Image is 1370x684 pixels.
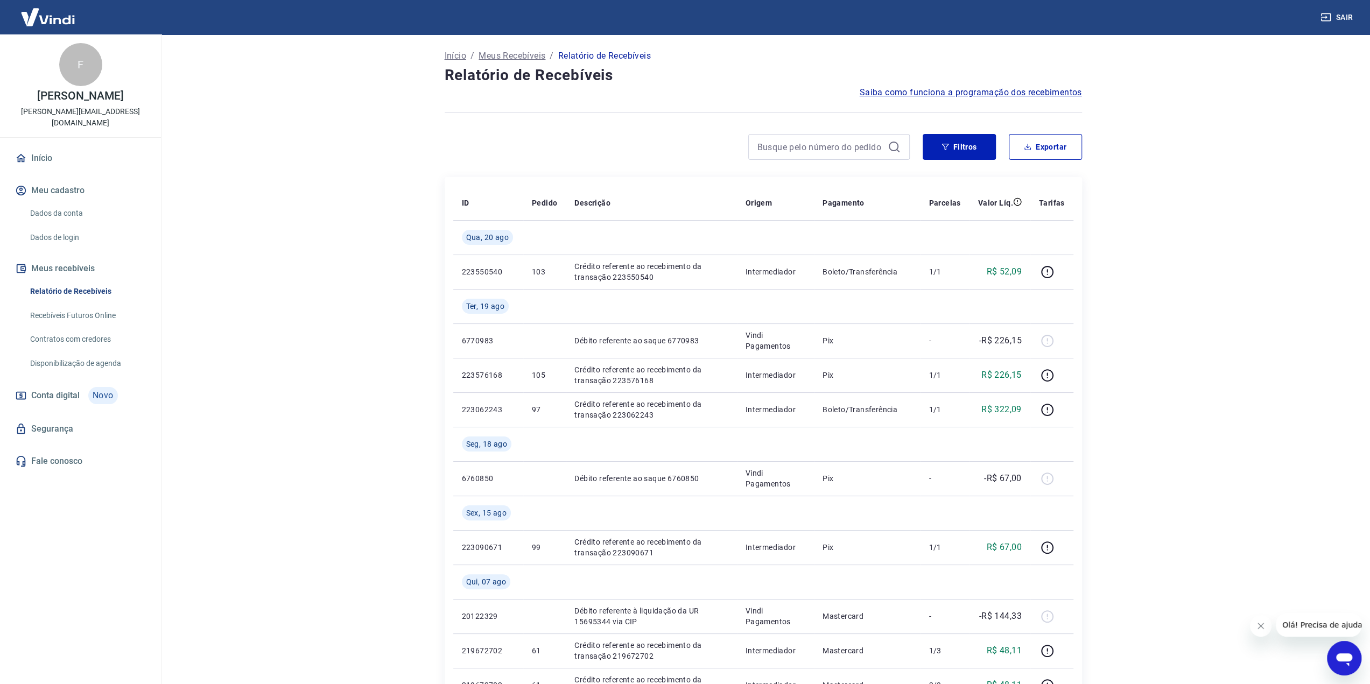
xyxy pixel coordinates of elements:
a: Meus Recebíveis [479,50,545,62]
span: Conta digital [31,388,80,403]
p: -R$ 226,15 [979,334,1022,347]
p: Intermediador [746,370,805,380]
span: Seg, 18 ago [466,439,507,449]
button: Filtros [923,134,996,160]
p: - [929,611,960,622]
p: -R$ 67,00 [984,472,1022,485]
a: Saiba como funciona a programação dos recebimentos [860,86,1082,99]
p: Pix [823,473,911,484]
p: Boleto/Transferência [823,266,911,277]
p: R$ 52,09 [986,265,1021,278]
p: 103 [532,266,557,277]
span: Qui, 07 ago [466,576,506,587]
p: 105 [532,370,557,380]
p: Descrição [574,198,610,208]
p: 223550540 [462,266,515,277]
p: Pix [823,370,911,380]
span: Ter, 19 ago [466,301,504,312]
p: - [929,473,960,484]
p: 61 [532,645,557,656]
a: Contratos com credores [26,328,148,350]
p: - [929,335,960,346]
p: Crédito referente ao recebimento da transação 223062243 [574,399,728,420]
p: Crédito referente ao recebimento da transação 223090671 [574,537,728,558]
p: 6760850 [462,473,515,484]
p: Intermediador [746,404,805,415]
a: Segurança [13,417,148,441]
p: 1/3 [929,645,960,656]
a: Conta digitalNovo [13,383,148,408]
a: Início [445,50,466,62]
iframe: Botão para abrir a janela de mensagens [1327,641,1361,675]
a: Disponibilização de agenda [26,352,148,375]
p: [PERSON_NAME][EMAIL_ADDRESS][DOMAIN_NAME] [9,106,152,129]
button: Meu cadastro [13,179,148,202]
p: [PERSON_NAME] [37,90,123,102]
p: Relatório de Recebíveis [558,50,651,62]
p: Vindi Pagamentos [746,330,805,351]
p: 6770983 [462,335,515,346]
span: Sex, 15 ago [466,507,507,518]
p: ID [462,198,469,208]
p: Origem [746,198,772,208]
p: R$ 48,11 [986,644,1021,657]
p: Pix [823,542,911,553]
span: Qua, 20 ago [466,232,509,243]
a: Fale conosco [13,449,148,473]
a: Dados da conta [26,202,148,224]
p: / [550,50,553,62]
p: Boleto/Transferência [823,404,911,415]
button: Exportar [1009,134,1082,160]
button: Sair [1318,8,1357,27]
p: Valor Líq. [978,198,1013,208]
p: R$ 226,15 [981,369,1022,382]
p: Intermediador [746,266,805,277]
a: Recebíveis Futuros Online [26,305,148,327]
iframe: Mensagem da empresa [1276,613,1361,637]
p: 223062243 [462,404,515,415]
p: -R$ 144,33 [979,610,1022,623]
span: Novo [88,387,118,404]
p: Pix [823,335,911,346]
p: 20122329 [462,611,515,622]
p: R$ 322,09 [981,403,1022,416]
p: Intermediador [746,645,805,656]
a: Dados de login [26,227,148,249]
a: Relatório de Recebíveis [26,280,148,302]
span: Olá! Precisa de ajuda? [6,8,90,16]
p: Pedido [532,198,557,208]
button: Meus recebíveis [13,257,148,280]
p: / [470,50,474,62]
p: Tarifas [1039,198,1065,208]
p: Mastercard [823,611,911,622]
p: 97 [532,404,557,415]
p: Vindi Pagamentos [746,605,805,627]
a: Início [13,146,148,170]
p: 1/1 [929,404,960,415]
p: 219672702 [462,645,515,656]
p: Débito referente ao saque 6770983 [574,335,728,346]
p: 223576168 [462,370,515,380]
p: Crédito referente ao recebimento da transação 223576168 [574,364,728,386]
div: F [59,43,102,86]
p: 1/1 [929,542,960,553]
input: Busque pelo número do pedido [757,139,883,155]
p: Mastercard [823,645,911,656]
p: Vindi Pagamentos [746,468,805,489]
p: Intermediador [746,542,805,553]
h4: Relatório de Recebíveis [445,65,1082,86]
p: 1/1 [929,370,960,380]
p: Crédito referente ao recebimento da transação 219672702 [574,640,728,661]
p: Pagamento [823,198,865,208]
p: Débito referente ao saque 6760850 [574,473,728,484]
p: 223090671 [462,542,515,553]
p: 1/1 [929,266,960,277]
p: Débito referente à liquidação da UR 15695344 via CIP [574,605,728,627]
p: Parcelas [929,198,960,208]
p: 99 [532,542,557,553]
iframe: Fechar mensagem [1250,615,1271,637]
img: Vindi [13,1,83,33]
